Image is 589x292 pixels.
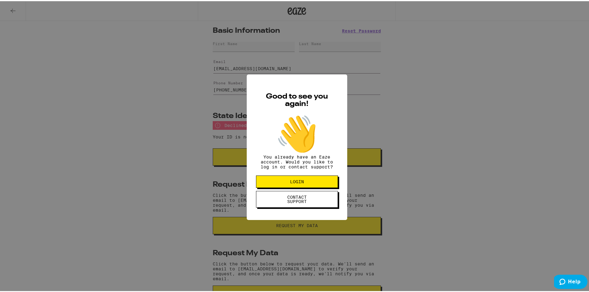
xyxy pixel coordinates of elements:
h2: Good to see you again! [256,92,338,107]
button: LOGIN [256,174,338,187]
span: CONTACT SUPPORT [281,194,313,202]
iframe: Opens a widget where you can find more information [554,273,587,289]
span: LOGIN [290,178,304,183]
p: You already have an Eaze account. Would you like to log in or contact support? [256,153,338,168]
div: 👋 [256,112,338,153]
button: CONTACT SUPPORT [256,190,338,206]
